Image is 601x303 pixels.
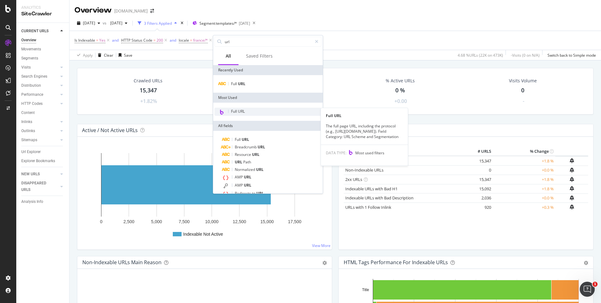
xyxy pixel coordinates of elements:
[235,167,256,172] span: Normalized
[74,5,112,16] div: Overview
[322,261,327,265] div: gear
[258,144,265,150] span: URL
[344,259,448,265] div: HTML Tags Performance for Indexable URLs
[235,159,243,165] span: URL
[21,73,47,80] div: Search Engines
[199,21,237,26] span: Segment: templates/*
[179,38,189,43] span: locale
[21,180,59,193] a: DISAPPEARED URLS
[144,21,172,26] div: 3 Filters Applied
[468,166,493,175] td: 0
[235,137,242,142] span: Full
[246,53,273,59] div: Saved Filters
[226,53,231,59] div: All
[74,18,103,28] button: [DATE]
[21,171,59,177] a: NEW URLS
[21,28,49,34] div: CURRENT URLS
[256,191,264,196] span: URL
[468,203,493,212] td: 920
[21,37,36,44] div: Overview
[74,38,95,43] span: Is Indexable
[239,21,250,26] div: [DATE]
[179,20,185,26] div: times
[213,121,323,131] div: All fields
[256,167,264,172] span: URL
[21,198,65,205] a: Analysis Info
[468,175,493,184] td: 15,347
[570,195,574,200] div: bell-plus
[21,158,55,164] div: Explorer Bookmarks
[183,232,223,237] text: Indexable Not Active
[312,243,331,248] a: View More
[580,282,595,297] iframe: Intercom live chat
[170,38,176,43] div: and
[584,261,588,265] div: gear
[21,91,59,98] a: Performance
[523,98,524,105] div: -
[458,53,503,58] div: 4.68 % URLs ( 22K on 473K )
[326,150,347,156] span: DATA TYPE:
[121,38,152,43] span: HTTP Status Code
[493,166,555,175] td: +0.0 %
[21,110,65,116] a: Content
[95,50,113,60] button: Clear
[153,38,156,43] span: =
[235,152,252,157] span: Resource
[345,186,398,192] a: Indexable URLs with Bad H1
[493,156,555,166] td: +1.8 %
[570,167,574,172] div: bell-plus
[99,36,105,45] span: Yes
[213,65,323,75] div: Recently Used
[103,20,108,26] span: vs
[96,38,98,43] span: =
[21,119,59,125] a: Inlinks
[570,177,574,182] div: bell-plus
[345,177,362,182] a: 2xx URLs
[21,100,43,107] div: HTTP Codes
[394,98,407,105] div: +0.00
[74,50,93,60] button: Apply
[108,20,122,26] span: 2025 Aug. 31st
[116,50,132,60] button: Save
[21,28,59,34] a: CURRENT URLS
[100,219,103,224] text: 0
[235,182,244,188] span: AMP
[468,184,493,193] td: 15,092
[21,64,59,71] a: Visits
[570,158,574,163] div: bell-plus
[21,198,43,205] div: Analysis Info
[21,82,41,89] div: Distribution
[140,86,157,95] div: 15,347
[213,93,323,103] div: Most Used
[493,175,555,184] td: +1.8 %
[21,5,64,10] div: Analytics
[190,38,192,43] span: =
[252,152,259,157] span: URL
[21,82,59,89] a: Distribution
[244,182,251,188] span: URL
[231,81,238,86] span: Full
[386,78,415,84] div: % Active URLs
[134,78,162,84] div: Crawled URLs
[82,147,325,244] svg: A chart.
[82,126,138,135] h4: Active / Not Active URLs
[593,282,598,287] span: 1
[21,137,59,143] a: Sitemaps
[21,128,59,134] a: Outlinks
[83,20,95,26] span: 2025 Sep. 14th
[21,137,37,143] div: Sitemaps
[521,86,524,95] div: 0
[21,110,35,116] div: Content
[21,180,53,193] div: DISAPPEARED URLS
[493,184,555,193] td: +1.8 %
[21,55,38,62] div: Segments
[355,150,384,156] span: Most used filters
[179,219,190,224] text: 7,500
[321,123,408,139] div: The full page URL, including the protocol (e.g., [URL][DOMAIN_NAME]). Field Category: URL Scheme ...
[21,64,31,71] div: Visits
[21,10,64,18] div: SiteCrawler
[570,186,574,191] div: bell-plus
[21,158,65,164] a: Explorer Bookmarks
[244,174,251,180] span: URL
[21,46,65,53] a: Movements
